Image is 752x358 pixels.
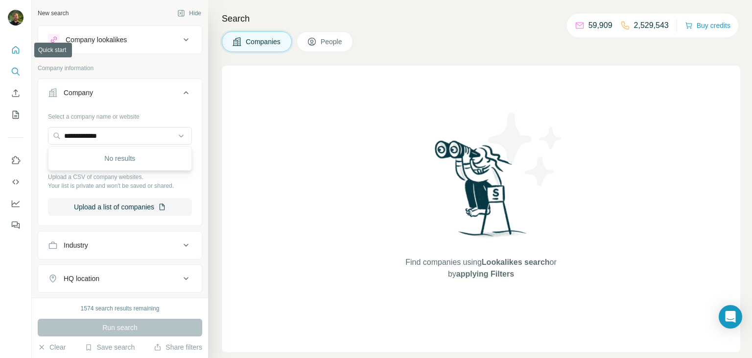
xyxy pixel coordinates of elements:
[8,10,23,26] img: Avatar
[8,63,23,80] button: Search
[222,12,740,26] h4: Search
[38,9,69,18] div: New search
[154,342,202,352] button: Share filters
[38,64,202,73] p: Company information
[85,342,135,352] button: Save search
[48,173,192,181] p: Upload a CSV of company websites.
[8,173,23,191] button: Use Surfe API
[8,84,23,102] button: Enrich CSV
[38,233,202,257] button: Industry
[48,198,192,216] button: Upload a list of companies
[481,105,569,193] img: Surfe Illustration - Stars
[170,6,208,21] button: Hide
[8,41,23,59] button: Quick start
[685,19,730,32] button: Buy credits
[48,108,192,121] div: Select a company name or website
[38,81,202,108] button: Company
[8,216,23,234] button: Feedback
[64,88,93,98] div: Company
[38,267,202,290] button: HQ location
[81,304,160,313] div: 1574 search results remaining
[64,240,88,250] div: Industry
[719,305,742,329] div: Open Intercom Messenger
[64,274,99,283] div: HQ location
[430,138,532,247] img: Surfe Illustration - Woman searching with binoculars
[8,152,23,169] button: Use Surfe on LinkedIn
[38,28,202,51] button: Company lookalikes
[402,256,559,280] span: Find companies using or by
[8,106,23,124] button: My lists
[246,37,282,47] span: Companies
[588,20,612,31] p: 59,909
[8,195,23,212] button: Dashboard
[38,342,66,352] button: Clear
[66,35,127,45] div: Company lookalikes
[456,270,514,278] span: applying Filters
[321,37,343,47] span: People
[634,20,669,31] p: 2,529,543
[482,258,550,266] span: Lookalikes search
[50,149,189,168] div: No results
[48,181,192,190] p: Your list is private and won't be saved or shared.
